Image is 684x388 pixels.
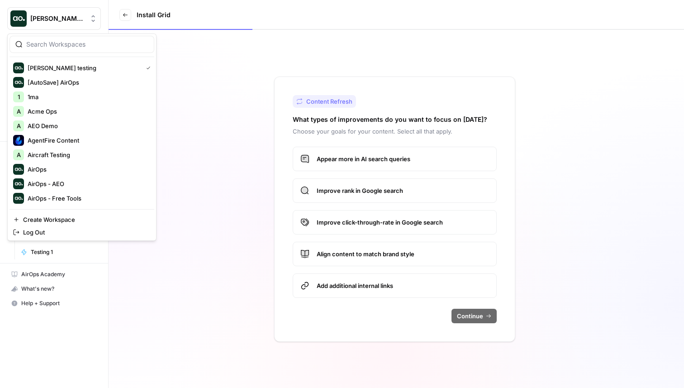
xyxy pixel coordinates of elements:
[21,270,97,278] span: AirOps Academy
[17,150,21,159] span: A
[31,248,97,256] span: Testing 1
[457,311,483,321] span: Continue
[137,10,171,19] h3: Install Grid
[17,245,101,259] a: Testing 1
[17,107,21,116] span: A
[28,179,147,188] span: AirOps - AEO
[9,226,154,239] a: Log Out
[18,92,20,101] span: 1
[13,178,24,189] img: AirOps - AEO Logo
[28,150,147,159] span: Aircraft Testing
[28,165,147,174] span: AirOps
[13,193,24,204] img: AirOps - Free Tools Logo
[21,299,97,307] span: Help + Support
[293,115,487,124] h2: What types of improvements do you want to focus on [DATE]?
[317,281,489,290] span: Add additional internal links
[7,296,101,311] button: Help + Support
[13,77,24,88] img: [AutoSave] AirOps Logo
[13,164,24,175] img: AirOps Logo
[13,62,24,73] img: Justina testing Logo
[28,92,147,101] span: 1ma
[28,136,147,145] span: AgentFire Content
[17,121,21,130] span: A
[8,282,100,296] div: What's new?
[13,135,24,146] img: AgentFire Content Logo
[293,127,497,136] p: Choose your goals for your content. Select all that apply.
[28,121,147,130] span: AEO Demo
[28,107,147,116] span: Acme Ops
[317,186,489,195] span: Improve rank in Google search
[28,78,147,87] span: [AutoSave] AirOps
[9,213,154,226] a: Create Workspace
[23,215,147,224] span: Create Workspace
[7,267,101,282] a: AirOps Academy
[306,97,352,106] span: Content Refresh
[7,282,101,296] button: What's new?
[28,63,139,72] span: [PERSON_NAME] testing
[10,10,27,27] img: Justina testing Logo
[7,7,101,30] button: Workspace: Justina testing
[317,154,489,163] span: Appear more in AI search queries
[451,309,497,323] button: Continue
[317,249,489,259] span: Align content to match brand style
[7,34,157,241] div: Workspace: Justina testing
[317,218,489,227] span: Improve click-through-rate in Google search
[26,40,148,49] input: Search Workspaces
[23,228,147,237] span: Log Out
[30,14,85,23] span: [PERSON_NAME] testing
[28,194,147,203] span: AirOps - Free Tools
